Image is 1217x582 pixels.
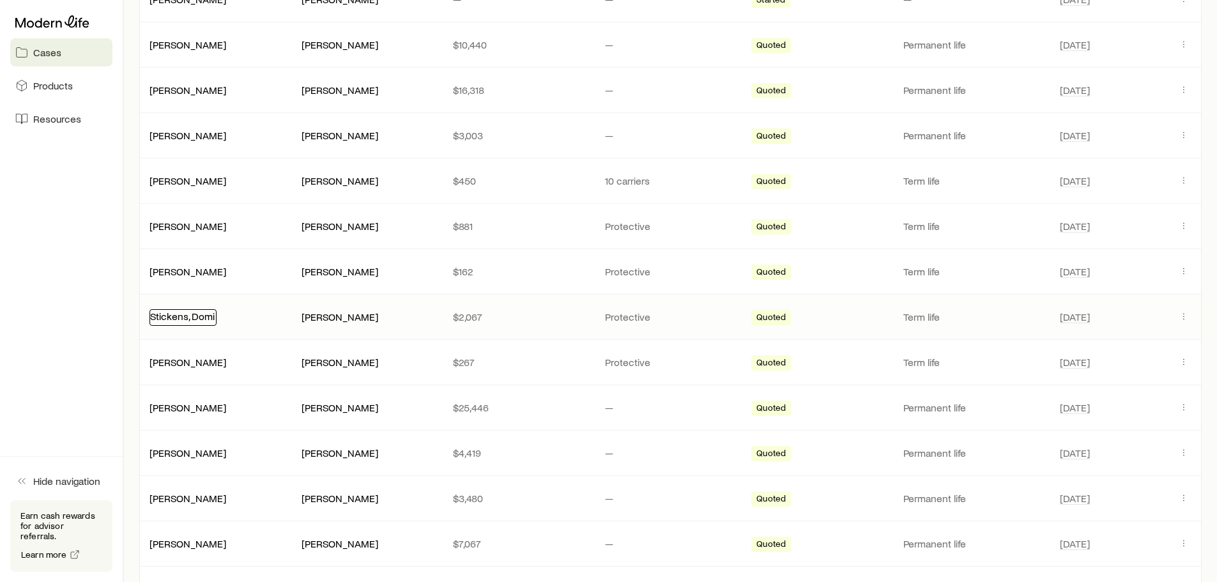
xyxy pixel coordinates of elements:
a: [PERSON_NAME] [149,265,226,277]
a: [PERSON_NAME] [149,174,226,187]
div: [PERSON_NAME] [149,84,226,97]
div: [PERSON_NAME] [149,492,226,505]
p: Permanent life [903,38,1045,51]
span: [DATE] [1060,265,1090,278]
div: [PERSON_NAME] [149,401,226,415]
span: Quoted [756,402,786,416]
div: [PERSON_NAME] [149,220,226,233]
span: [DATE] [1060,401,1090,414]
span: Products [33,79,73,92]
p: Term life [903,356,1045,369]
span: Quoted [756,539,786,552]
div: [PERSON_NAME] [302,220,378,233]
p: $10,440 [453,38,585,51]
a: [PERSON_NAME] [149,356,226,368]
p: Earn cash rewards for advisor referrals. [20,510,102,541]
div: [PERSON_NAME] [302,492,378,505]
span: Cases [33,46,61,59]
p: Protective [605,265,737,278]
p: $16,318 [453,84,585,96]
a: [PERSON_NAME] [149,401,226,413]
span: [DATE] [1060,356,1090,369]
p: $450 [453,174,585,187]
a: [PERSON_NAME] [149,220,226,232]
div: [PERSON_NAME] [149,447,226,460]
p: — [605,401,737,414]
span: Quoted [756,312,786,325]
div: [PERSON_NAME] [149,265,226,279]
a: [PERSON_NAME] [149,129,226,141]
span: [DATE] [1060,220,1090,233]
span: [DATE] [1060,492,1090,505]
p: $7,067 [453,537,585,550]
div: [PERSON_NAME] [302,401,378,415]
a: [PERSON_NAME] [149,84,226,96]
span: Quoted [756,85,786,98]
div: [PERSON_NAME] [149,537,226,551]
p: $2,067 [453,310,585,323]
span: Quoted [756,357,786,371]
p: — [605,492,737,505]
p: $3,480 [453,492,585,505]
p: Term life [903,174,1045,187]
div: [PERSON_NAME] [302,310,378,324]
p: $4,419 [453,447,585,459]
p: — [605,84,737,96]
p: Permanent life [903,129,1045,142]
p: $162 [453,265,585,278]
div: [PERSON_NAME] [302,356,378,369]
p: Permanent life [903,84,1045,96]
div: [PERSON_NAME] [302,174,378,188]
p: — [605,38,737,51]
p: — [605,129,737,142]
p: $25,446 [453,401,585,414]
div: Earn cash rewards for advisor referrals.Learn more [10,500,112,572]
span: Quoted [756,221,786,234]
a: [PERSON_NAME] [149,492,226,504]
p: Protective [605,220,737,233]
a: [PERSON_NAME] [149,537,226,549]
span: [DATE] [1060,310,1090,323]
a: [PERSON_NAME] [149,38,226,50]
p: $3,003 [453,129,585,142]
p: Permanent life [903,537,1045,550]
p: $881 [453,220,585,233]
div: [PERSON_NAME] [302,447,378,460]
span: [DATE] [1060,38,1090,51]
p: Term life [903,265,1045,278]
span: [DATE] [1060,84,1090,96]
a: Stickens, Domi [150,310,215,322]
p: 10 carriers [605,174,737,187]
span: [DATE] [1060,447,1090,459]
div: [PERSON_NAME] [302,38,378,52]
p: Permanent life [903,401,1045,414]
p: — [605,447,737,459]
div: [PERSON_NAME] [302,265,378,279]
span: Resources [33,112,81,125]
p: Term life [903,310,1045,323]
p: — [605,537,737,550]
p: $267 [453,356,585,369]
a: Resources [10,105,112,133]
p: Term life [903,220,1045,233]
button: Hide navigation [10,467,112,495]
span: Quoted [756,448,786,461]
a: Products [10,72,112,100]
div: [PERSON_NAME] [302,537,378,551]
p: Permanent life [903,492,1045,505]
div: [PERSON_NAME] [302,129,378,142]
a: Cases [10,38,112,66]
span: Quoted [756,493,786,507]
span: Quoted [756,176,786,189]
span: Quoted [756,266,786,280]
div: [PERSON_NAME] [149,356,226,369]
span: Learn more [21,550,67,559]
p: Protective [605,356,737,369]
span: [DATE] [1060,537,1090,550]
span: Quoted [756,130,786,144]
span: Hide navigation [33,475,100,487]
div: [PERSON_NAME] [149,38,226,52]
div: [PERSON_NAME] [149,174,226,188]
p: Protective [605,310,737,323]
div: [PERSON_NAME] [149,129,226,142]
